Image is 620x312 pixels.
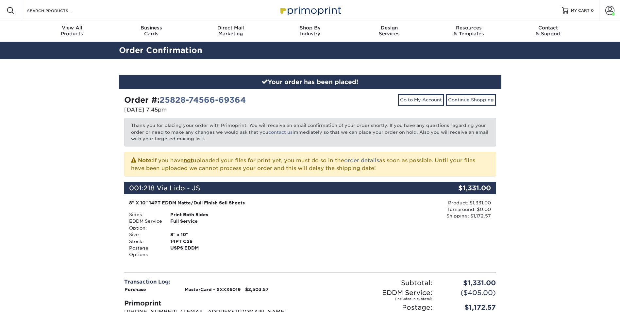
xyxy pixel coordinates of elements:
[124,218,165,231] div: EDDM Service Option:
[165,211,248,218] div: Print Both Sides
[344,157,379,164] a: order details
[245,287,269,292] strong: $2,503.57
[159,95,246,105] a: 25828-74566-69364
[138,157,153,164] strong: Note:
[32,21,112,42] a: View AllProducts
[191,25,270,31] span: Direct Mail
[350,25,429,31] span: Design
[124,245,165,258] div: Postage Options:
[129,199,367,206] div: 8" X 10" 14PT EDDM Matte/Dull Finish Sell Sheets
[350,21,429,42] a: DesignServices
[124,278,305,286] div: Transaction Log:
[124,106,305,114] p: [DATE] 7:45pm
[591,8,594,13] span: 0
[124,238,165,245] div: Stock:
[509,21,588,42] a: Contact& Support
[446,94,496,105] a: Continue Shopping
[429,25,509,37] div: & Templates
[143,184,200,192] span: 218 Via Lido - JS
[571,8,590,13] span: MY CART
[437,278,501,288] div: $1,331.00
[32,25,112,31] span: View All
[124,95,246,105] strong: Order #:
[270,25,350,31] span: Shop By
[315,298,432,300] small: (included in subtotal)
[165,231,248,238] div: 8" x 10"
[131,156,489,172] p: If you have uploaded your files for print yet, you must do so in the as soon as possible. Until y...
[124,211,165,218] div: Sides:
[398,94,444,105] a: Go to My Account
[111,25,191,31] span: Business
[434,182,496,194] div: $1,331.00
[32,25,112,37] div: Products
[165,238,248,245] div: 14PT C2S
[114,44,506,57] h2: Order Confirmation
[165,245,248,258] div: USPS EDDM
[437,288,501,303] div: ($405.00)
[125,287,146,292] strong: Purchase
[268,130,293,135] a: contact us
[350,25,429,37] div: Services
[277,3,343,17] img: Primoprint
[191,25,270,37] div: Marketing
[184,157,193,164] b: not
[509,25,588,37] div: & Support
[270,25,350,37] div: Industry
[165,218,248,231] div: Full Service
[26,7,90,14] input: SEARCH PRODUCTS.....
[185,287,241,292] strong: MasterCard - XXXX6019
[124,182,434,194] div: 001:
[191,21,270,42] a: Direct MailMarketing
[270,21,350,42] a: Shop ByIndustry
[111,21,191,42] a: BusinessCards
[124,118,496,146] p: Thank you for placing your order with Primoprint. You will receive an email confirmation of your ...
[124,298,305,308] div: Primoprint
[509,25,588,31] span: Contact
[111,25,191,37] div: Cards
[119,75,501,89] div: Your order has been placed!
[310,288,437,303] div: EDDM Service:
[372,199,491,219] div: Product: $1,331.00 Turnaround: $0.00 Shipping: $1,172.57
[429,21,509,42] a: Resources& Templates
[310,278,437,288] div: Subtotal:
[124,231,165,238] div: Size:
[429,25,509,31] span: Resources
